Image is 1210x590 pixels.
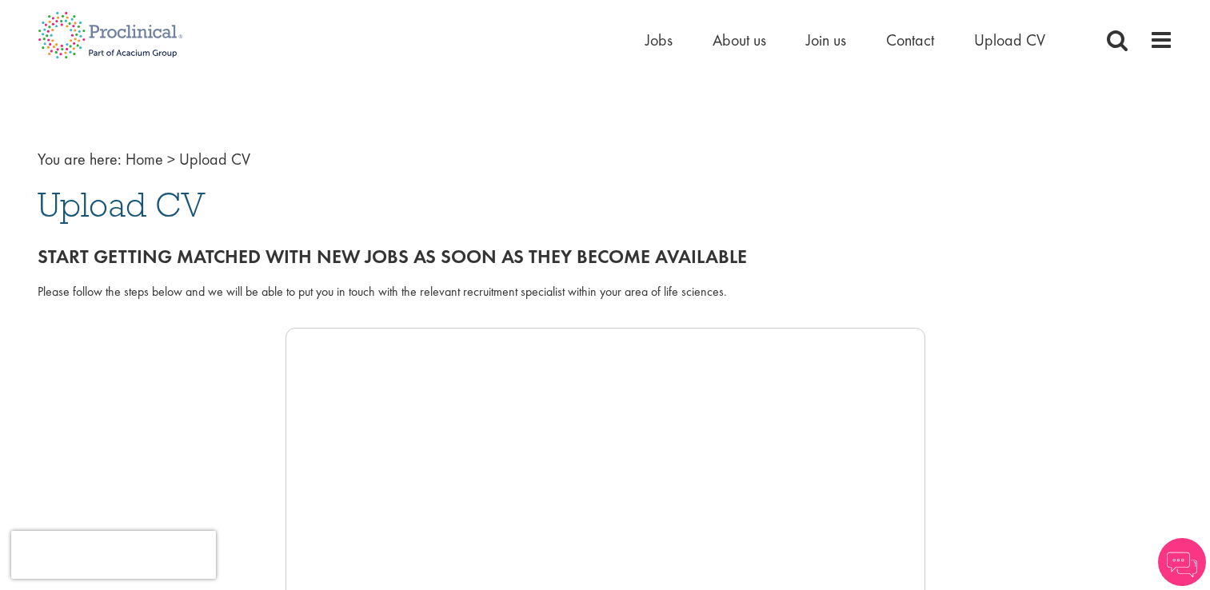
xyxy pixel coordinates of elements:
span: Upload CV [179,149,250,169]
a: Upload CV [974,30,1045,50]
a: breadcrumb link [126,149,163,169]
div: Please follow the steps below and we will be able to put you in touch with the relevant recruitme... [38,283,1173,301]
a: Contact [886,30,934,50]
a: Jobs [645,30,673,50]
a: Join us [806,30,846,50]
iframe: reCAPTCHA [11,531,216,579]
a: About us [713,30,766,50]
span: > [167,149,175,169]
h2: Start getting matched with new jobs as soon as they become available [38,246,1173,267]
span: You are here: [38,149,122,169]
span: Upload CV [38,183,206,226]
img: Chatbot [1158,538,1206,586]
